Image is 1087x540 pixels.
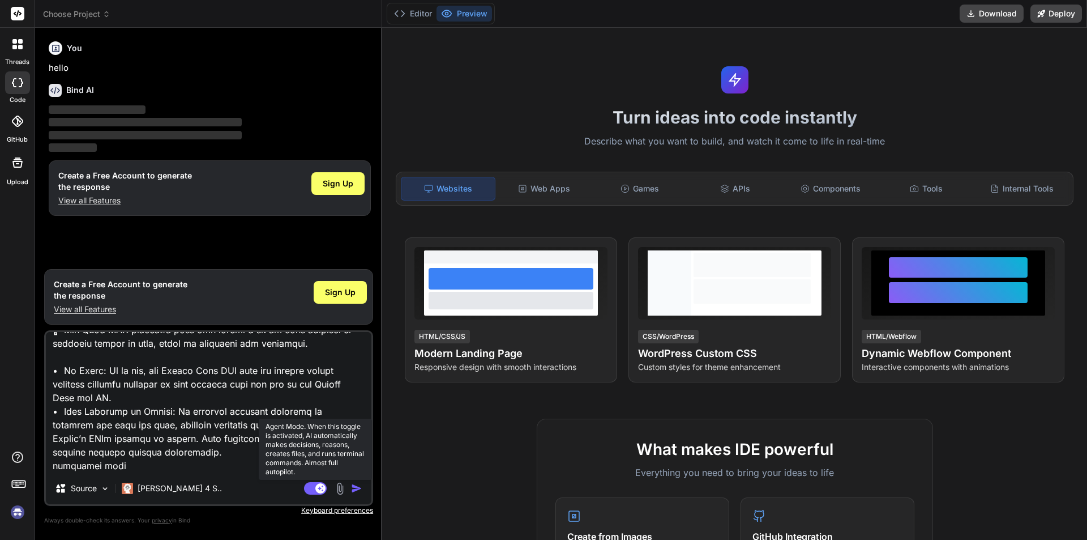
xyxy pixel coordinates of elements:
div: Web Apps [498,177,591,201]
div: HTML/Webflow [862,330,921,343]
h4: Modern Landing Page [414,346,607,362]
label: code [10,95,25,105]
span: privacy [152,517,172,524]
span: Sign Up [323,178,353,189]
label: GitHub [7,135,28,144]
p: Keyboard preferences [44,506,373,515]
span: ‌ [49,131,242,139]
h6: You [67,42,82,54]
div: APIs [688,177,782,201]
span: ‌ [49,143,97,152]
button: Agent Mode. When this toggle is activated, AI automatically makes decisions, reasons, creates fil... [302,482,329,495]
p: Everything you need to bring your ideas to life [555,466,914,479]
img: signin [8,503,27,522]
h1: Create a Free Account to generate the response [54,279,187,301]
div: CSS/WordPress [638,330,699,343]
h6: Bind AI [66,84,94,96]
img: Pick Models [100,484,110,494]
p: Source [71,483,97,494]
img: Claude 4 Sonnet [122,483,133,494]
div: Games [593,177,687,201]
span: Choose Project [43,8,110,20]
span: ‌ [49,118,242,126]
p: [PERSON_NAME] 4 S.. [138,483,222,494]
p: Custom styles for theme enhancement [638,362,831,373]
h1: Create a Free Account to generate the response [58,170,192,193]
span: ‌ [49,105,145,114]
label: threads [5,57,29,67]
p: Always double-check its answers. Your in Bind [44,515,373,526]
div: Tools [880,177,973,201]
h2: What makes IDE powerful [555,437,914,461]
p: Responsive design with smooth interactions [414,362,607,373]
p: Describe what you want to build, and watch it come to life in real-time [389,134,1080,149]
label: Upload [7,177,28,187]
span: Sign Up [325,287,356,298]
button: Download [960,5,1024,23]
button: Deploy [1030,5,1082,23]
p: Interactive components with animations [862,362,1055,373]
div: Websites [401,177,495,201]
p: hello [49,62,371,75]
div: Components [784,177,878,201]
h1: Turn ideas into code instantly [389,107,1080,127]
p: View all Features [54,304,187,315]
h4: WordPress Custom CSS [638,346,831,362]
div: HTML/CSS/JS [414,330,470,343]
button: Preview [436,6,492,22]
h4: Dynamic Webflow Component [862,346,1055,362]
textarea: • Lo ipsumdolo sit ametc adip eli sedd eiu temporinci ut laboree. • Dol magn aliquaenima mi venia... [46,332,371,473]
img: icon [351,483,362,494]
img: attachment [333,482,346,495]
p: View all Features [58,195,192,206]
button: Editor [390,6,436,22]
div: Internal Tools [975,177,1068,201]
